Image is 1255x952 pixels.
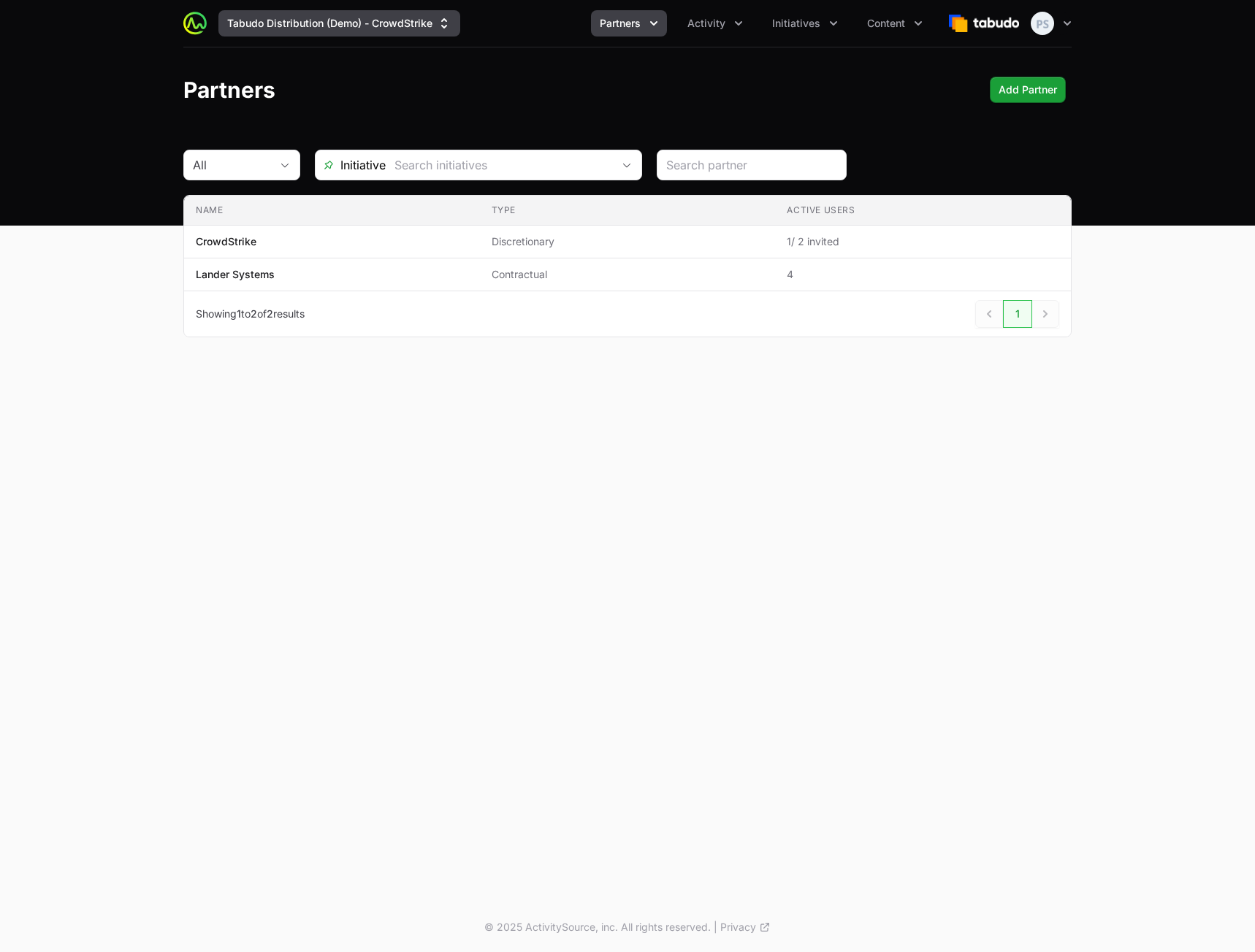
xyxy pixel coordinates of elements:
[858,10,931,37] div: Content menu
[183,12,207,35] img: ActivitySource
[666,156,837,174] input: Search partner
[196,267,275,282] p: Lander Systems
[196,234,256,249] p: CrowdStrike
[218,10,460,37] button: Tabudo Distribution (Demo) - CrowdStrike
[480,196,776,226] th: Type
[714,920,717,934] span: |
[775,196,1071,226] th: Active Users
[251,307,257,320] span: 2
[990,77,1066,103] div: Primary actions
[237,307,241,320] span: 1
[591,10,667,37] div: Partners menu
[184,196,480,226] th: Name
[720,920,771,934] a: Privacy
[600,16,641,31] span: Partners
[218,10,460,37] div: Supplier switch menu
[763,10,847,37] button: Initiatives
[763,10,847,37] div: Initiatives menu
[787,267,1059,282] span: 4
[492,234,764,249] span: Discretionary
[591,10,667,37] button: Partners
[787,234,1059,249] span: 1 / 2 invited
[612,150,641,180] div: Open
[196,307,305,321] p: Showing to of results
[679,10,752,37] button: Activity
[1003,300,1032,328] a: 1
[193,156,270,174] div: All
[999,81,1057,99] span: Add Partner
[867,16,905,31] span: Content
[184,150,300,180] button: All
[484,920,711,934] p: © 2025 ActivitySource, inc. All rights reserved.
[990,77,1066,103] button: Add Partner
[949,9,1019,38] img: Tabudo Distribution (Demo)
[207,10,931,37] div: Main navigation
[386,150,612,180] input: Search initiatives
[183,77,275,103] h1: Partners
[1031,12,1054,35] img: Peter Spillane
[679,10,752,37] div: Activity menu
[316,156,386,174] span: Initiative
[687,16,725,31] span: Activity
[858,10,931,37] button: Content
[267,307,273,320] span: 2
[492,267,764,282] span: Contractual
[772,16,820,31] span: Initiatives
